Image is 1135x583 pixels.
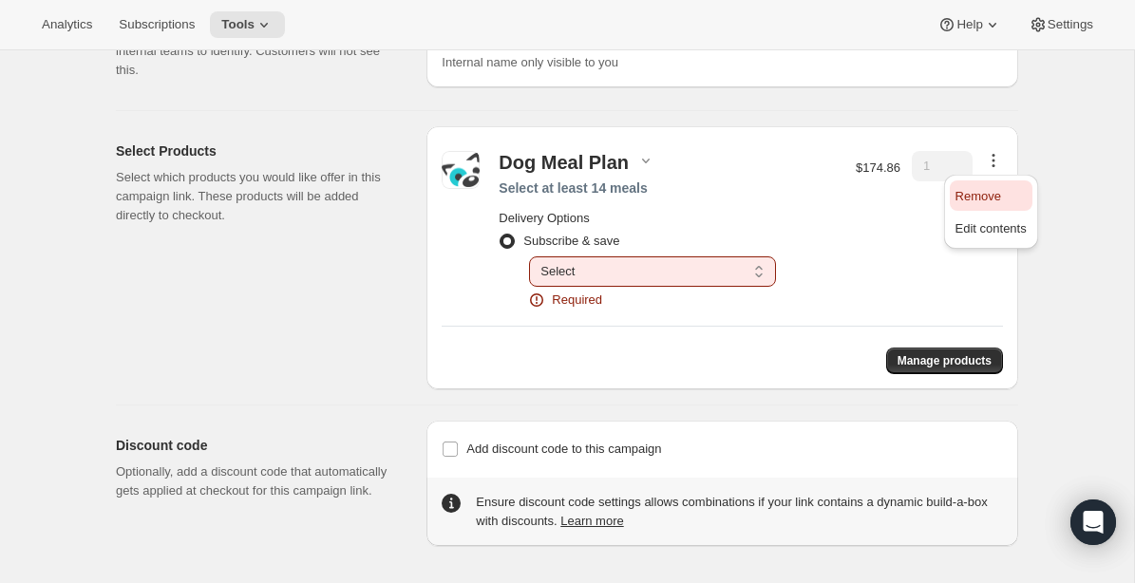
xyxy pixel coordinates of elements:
[442,55,618,69] span: Internal name only visible to you
[1017,11,1105,38] button: Settings
[956,17,982,32] span: Help
[116,23,396,80] p: Name this campaign to make it easier for your internal teams to identify. Customers will not see ...
[466,442,661,456] span: Add discount code to this campaign
[926,11,1012,38] button: Help
[107,11,206,38] button: Subscriptions
[30,11,104,38] button: Analytics
[221,17,255,32] span: Tools
[898,353,992,368] span: Manage products
[560,514,623,528] a: Learn more
[886,348,1003,374] button: Manage products
[116,168,396,225] p: Select which products you would like offer in this campaign link. These products will be added di...
[523,234,619,248] span: Subscribe & save
[442,153,480,187] img: Select at least 14 meals
[955,189,1001,203] span: Remove
[116,436,396,455] h2: Discount code
[42,17,92,32] span: Analytics
[116,462,396,500] p: Optionally, add a discount code that automatically gets applied at checkout for this campaign link.
[476,493,1003,531] div: Ensure discount code settings allows combinations if your link contains a dynamic build-a-box wit...
[499,209,837,228] h2: Delivery Options
[210,11,285,38] button: Tools
[119,17,195,32] span: Subscriptions
[116,141,396,160] h2: Select Products
[955,221,1027,235] span: Edit contents
[499,179,837,197] div: Select at least 14 meals
[1070,499,1116,545] div: Open Intercom Messenger
[499,151,629,174] div: Dog Meal Plan
[552,291,602,310] span: Required
[856,159,900,178] p: $174.86
[1048,17,1093,32] span: Settings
